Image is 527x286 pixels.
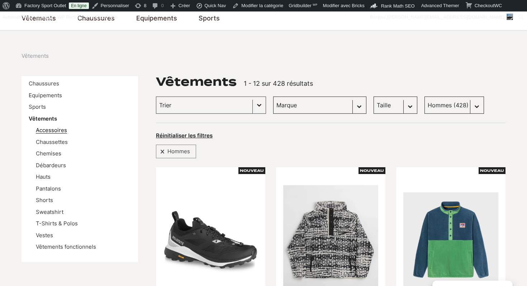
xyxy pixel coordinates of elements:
[34,11,55,23] a: Imagify
[55,11,84,23] a: WP Rocket
[84,11,121,23] div: RunCloud Hub
[29,80,59,87] a: Chaussures
[36,232,53,239] a: Vestes
[253,97,266,113] button: Basculer la liste
[244,80,313,87] span: 1 - 12 sur 428 résultats
[36,185,61,192] a: Pantalons
[29,103,46,110] a: Sports
[159,100,250,110] input: Trier
[36,220,78,227] a: T-Shirts & Polos
[36,127,67,133] a: Accessoires
[29,92,62,99] a: Equipements
[36,173,51,180] a: Hauts
[22,52,49,60] nav: breadcrumbs
[136,13,177,23] a: Equipements
[36,243,96,250] a: Vêtements fonctionnels
[29,115,57,122] a: Vêtements
[36,150,61,157] a: Chemises
[156,145,196,158] div: Hommes
[367,11,516,23] a: Bonjour,
[36,162,66,169] a: Débardeurs
[156,76,237,88] h1: Vêtements
[36,208,63,215] a: Sweatshirt
[381,3,415,9] span: Rank Math SEO
[69,3,89,9] a: En ligne
[36,139,68,145] a: Chaussettes
[22,52,49,60] span: Vêtements
[387,14,504,20] span: [PERSON_NAME][EMAIL_ADDRESS][DOMAIN_NAME]
[36,197,53,203] a: Shorts
[165,147,193,156] span: Hommes
[156,132,213,139] button: Réinitialiser les filtres
[199,13,220,23] a: Sports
